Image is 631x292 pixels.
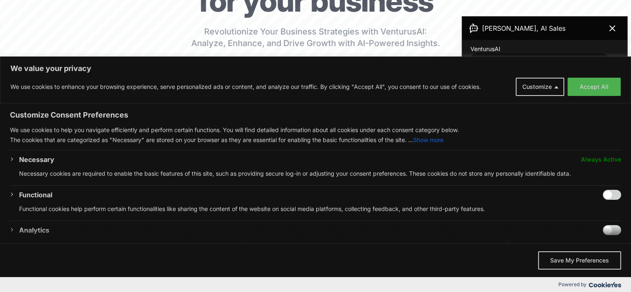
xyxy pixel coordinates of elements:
button: Accept All [568,78,621,96]
p: We use cookies to enhance your browsing experience, serve personalized ads or content, and analyz... [10,82,481,92]
span: [PERSON_NAME], AI Sales [482,23,565,33]
span: Customize Consent Preferences [10,110,128,120]
button: Show more [413,135,443,145]
p: The cookies that are categorized as "Necessary" are stored on your browser as they are essential ... [10,135,621,145]
span: VenturusAI [470,45,500,53]
p: We value your privacy [10,64,621,74]
input: Enable Analytics [603,225,621,235]
input: Enable Functional [603,190,621,200]
img: Cookieyes logo [589,282,621,287]
button: Save My Preferences [538,251,621,270]
button: Customize [516,78,564,96]
button: Analytics [19,225,49,235]
button: Functional [19,190,52,200]
p: Functional cookies help perform certain functionalities like sharing the content of the website o... [19,204,621,214]
p: Necessary cookies are required to enable the basic features of this site, such as providing secur... [19,169,621,179]
p: We use cookies to help you navigate efficiently and perform certain functions. You will find deta... [10,125,621,135]
button: Necessary [19,155,54,164]
span: Always Active [581,155,621,164]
